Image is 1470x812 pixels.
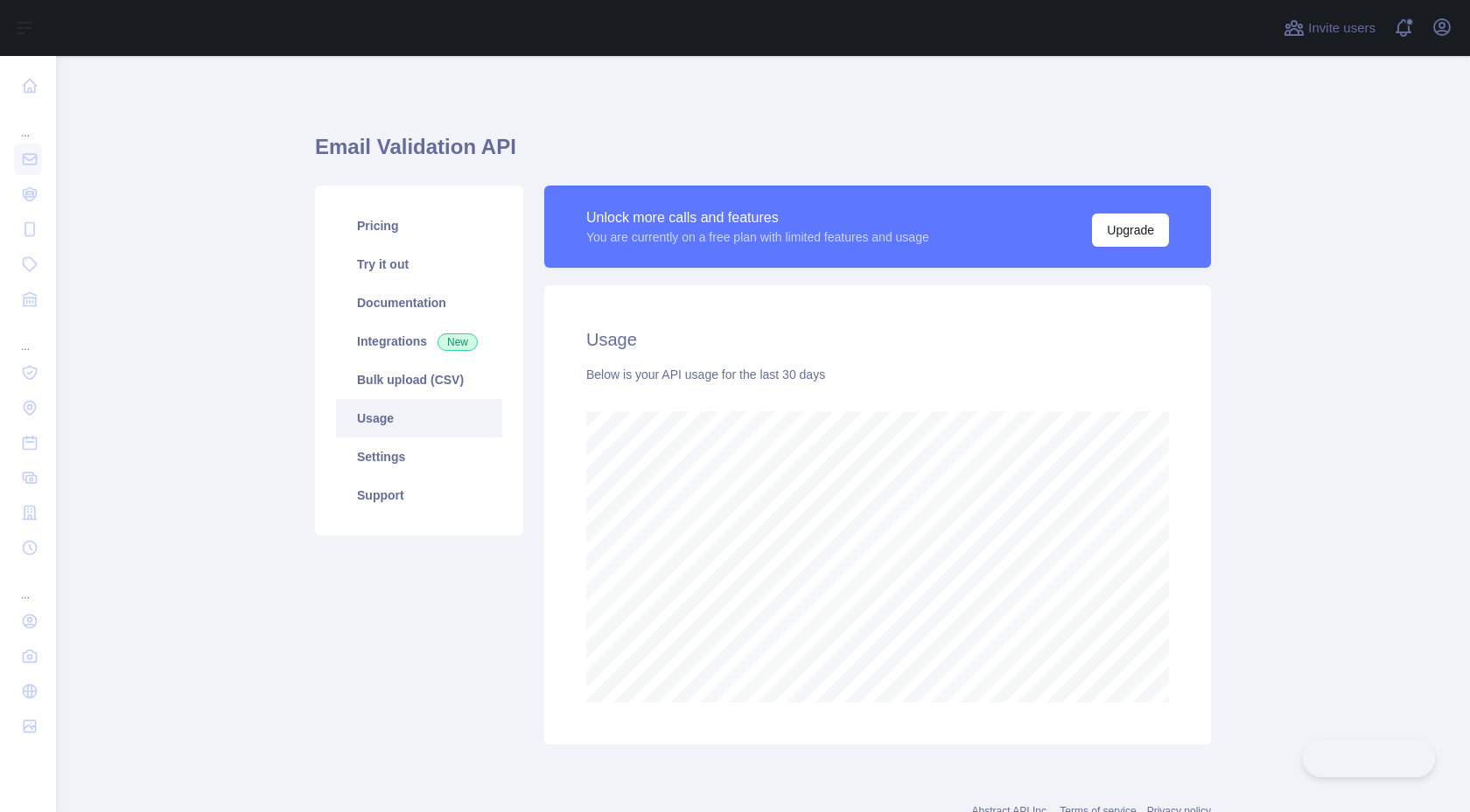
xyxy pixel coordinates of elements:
[14,318,42,353] div: ...
[336,476,502,514] a: Support
[586,366,1169,383] div: Below is your API usage for the last 30 days
[336,322,502,360] a: Integrations New
[336,360,502,399] a: Bulk upload (CSV)
[336,437,502,476] a: Settings
[1280,14,1379,42] button: Invite users
[586,228,929,246] div: You are currently on a free plan with limited features and usage
[1303,740,1435,777] iframe: Toggle Customer Support
[14,567,42,602] div: ...
[1092,213,1169,247] button: Upgrade
[437,333,478,351] span: New
[586,207,929,228] div: Unlock more calls and features
[315,133,1211,175] h1: Email Validation API
[336,399,502,437] a: Usage
[336,245,502,283] a: Try it out
[14,105,42,140] div: ...
[336,206,502,245] a: Pricing
[586,327,1169,352] h2: Usage
[1308,18,1375,38] span: Invite users
[336,283,502,322] a: Documentation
